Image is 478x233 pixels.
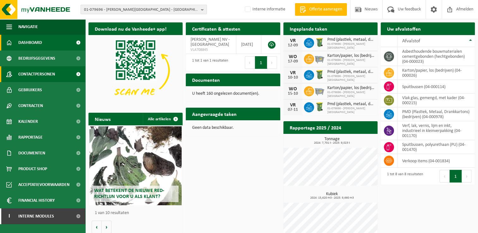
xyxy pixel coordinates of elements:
[381,22,427,35] h2: Uw afvalstoffen
[327,75,374,82] span: 01-079696 - [PERSON_NAME][GEOGRAPHIC_DATA]
[192,92,274,96] p: U heeft 160 ongelezen document(en).
[18,66,55,82] span: Contactpersonen
[397,93,475,107] td: vlak glas, gemengd, met kader (04-000215)
[191,37,230,47] span: [PERSON_NAME] NV - [GEOGRAPHIC_DATA]
[397,140,475,154] td: spuitbussen, polyurethaan (PU) (04-001470)
[327,91,374,98] span: 01-079696 - [PERSON_NAME][GEOGRAPHIC_DATA]
[245,56,255,69] button: Previous
[314,53,325,64] img: WB-2500-GAL-GY-01
[6,208,12,224] span: I
[18,129,43,145] span: Rapportage
[287,54,299,59] div: WO
[287,196,378,200] span: 2024: 15,620 m3 - 2025: 9,660 m3
[88,113,117,125] h2: Nieuws
[327,107,374,114] span: 01-079696 - [PERSON_NAME][GEOGRAPHIC_DATA]
[397,47,475,66] td: asbesthoudende bouwmaterialen cementgebonden (hechtgebonden) (04-000023)
[287,87,299,92] div: WO
[384,169,423,183] div: 1 tot 8 van 8 resultaten
[84,5,198,15] span: 01-079696 - [PERSON_NAME][GEOGRAPHIC_DATA] - [GEOGRAPHIC_DATA]
[397,80,475,93] td: spuitbussen (04-000114)
[287,43,299,48] div: 12-09
[244,5,285,14] label: Interne informatie
[327,86,374,91] span: Karton/papier, los (bedrijven)
[327,37,374,42] span: Pmd (plastiek, metaal, drankkartons) (bedrijven)
[18,98,43,114] span: Contracten
[18,193,55,208] span: Financial History
[287,70,299,75] div: VR
[283,22,334,35] h2: Ingeplande taken
[287,137,378,145] h3: Tonnage
[18,177,70,193] span: Acceptatievoorwaarden
[327,42,374,50] span: 01-079696 - [PERSON_NAME][GEOGRAPHIC_DATA]
[287,59,299,64] div: 17-09
[283,121,348,134] h2: Rapportage 2025 / 2024
[191,47,231,52] span: VLA708845
[397,121,475,140] td: verf, lak, vernis, lijm en inkt, industrieel in kleinverpakking (04-001170)
[95,211,179,215] p: 1 van 10 resultaten
[89,126,182,205] a: Wat betekent de nieuwe RED-richtlijn voor u als klant?
[18,161,47,177] span: Product Shop
[287,75,299,80] div: 10-10
[450,170,462,182] button: 1
[18,19,38,35] span: Navigatie
[314,69,325,80] img: WB-0240-HPE-GN-50
[397,154,475,168] td: verkoop items (04-001834)
[255,56,267,69] button: 1
[18,114,38,129] span: Kalender
[236,35,262,54] td: [DATE]
[295,3,347,16] a: Offerte aanvragen
[314,85,325,96] img: WB-2500-GAL-GY-01
[330,134,377,146] a: Bekijk rapportage
[18,51,55,66] span: Bedrijfsgegevens
[327,58,374,66] span: 01-079696 - [PERSON_NAME][GEOGRAPHIC_DATA]
[18,35,42,51] span: Dashboard
[18,82,42,98] span: Gebruikers
[287,141,378,145] span: 2024: 7,701 t - 2025: 9,023 t
[397,66,475,80] td: karton/papier, los (bedrijven) (04-000026)
[94,188,164,199] span: Wat betekent de nieuwe RED-richtlijn voor u als klant?
[88,22,173,35] h2: Download nu de Vanheede+ app!
[189,56,228,69] div: 1 tot 1 van 1 resultaten
[287,103,299,108] div: VR
[186,108,243,120] h2: Aangevraagde taken
[327,102,374,107] span: Pmd (plastiek, metaal, drankkartons) (bedrijven)
[462,170,472,182] button: Next
[88,35,183,106] img: Download de VHEPlus App
[314,101,325,112] img: WB-0240-HPE-GN-50
[287,38,299,43] div: VR
[327,53,374,58] span: Karton/papier, los (bedrijven)
[327,69,374,75] span: Pmd (plastiek, metaal, drankkartons) (bedrijven)
[287,92,299,96] div: 15-10
[186,74,226,86] h2: Documenten
[143,113,182,125] a: Alle artikelen
[439,170,450,182] button: Previous
[192,126,274,130] p: Geen data beschikbaar.
[402,39,420,44] span: Afvalstof
[287,108,299,112] div: 07-11
[18,208,54,224] span: Interne modules
[186,22,247,35] h2: Certificaten & attesten
[18,145,45,161] span: Documenten
[287,192,378,200] h3: Kubiek
[267,56,277,69] button: Next
[397,107,475,121] td: PMD (Plastiek, Metaal, Drankkartons) (bedrijven) (04-000978)
[81,5,207,14] button: 01-079696 - [PERSON_NAME][GEOGRAPHIC_DATA] - [GEOGRAPHIC_DATA]
[308,6,344,13] span: Offerte aanvragen
[314,37,325,48] img: WB-0240-HPE-GN-50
